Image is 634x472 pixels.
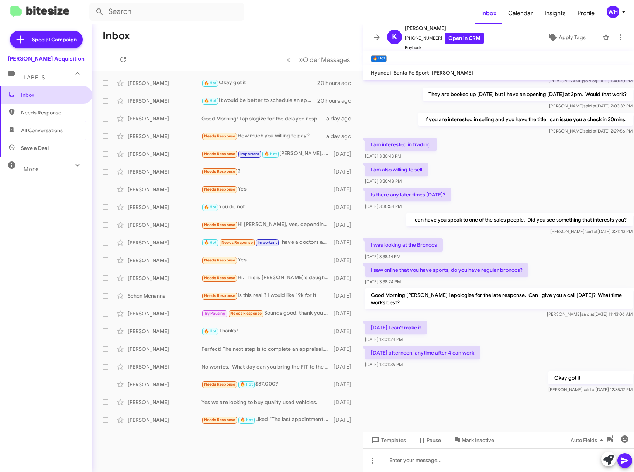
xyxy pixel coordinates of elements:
span: 🔥 Hot [204,81,217,85]
div: WH [607,6,619,18]
span: Santa Fe Sport [394,69,429,76]
span: 🔥 Hot [204,205,217,209]
div: [PERSON_NAME] [128,97,201,105]
a: Profile [572,3,600,24]
div: Thanks! [201,327,332,335]
div: Yes [201,185,332,194]
div: [PERSON_NAME] [128,150,201,158]
div: [DATE] [332,399,357,406]
div: Yes we are looking to buy quality used vehicles. [201,399,332,406]
span: Mark Inactive [462,434,494,447]
a: Insights [539,3,572,24]
div: I have a doctors appointment at 11 , lets reschedule for 1230 , let me know if that works [201,238,332,247]
span: [PERSON_NAME] [DATE] 12:35:17 PM [548,387,633,392]
span: [DATE] 3:38:24 PM [365,279,401,284]
span: Needs Response [230,311,262,316]
span: [DATE] 3:30:43 PM [365,153,401,159]
span: said at [581,311,594,317]
span: 🔥 Hot [204,98,217,103]
span: Hyundai [371,69,391,76]
div: 20 hours ago [317,79,357,87]
div: Is this real ? I would like 19k for it [201,291,332,300]
a: Special Campaign [10,31,83,48]
div: [DATE] [332,150,357,158]
button: WH [600,6,626,18]
div: Yes [201,256,332,264]
span: Inbox [21,91,84,99]
div: [PERSON_NAME] [128,203,201,211]
span: Labels [24,74,45,81]
span: 🔥 Hot [204,329,217,334]
div: Good Morning! I apologize for the delayed response. Are you able to stop by the dealership for an... [201,115,326,122]
div: Okay got it [201,79,317,87]
div: [PERSON_NAME] [128,416,201,424]
span: K [392,31,397,43]
span: Pause [427,434,441,447]
span: said at [583,103,596,109]
span: Needs Response [204,134,235,138]
a: Calendar [502,3,539,24]
div: [DATE] [332,416,357,424]
span: Needs Response [204,222,235,227]
div: [PERSON_NAME] [128,115,201,122]
span: Needs Response [204,276,235,280]
button: Templates [363,434,412,447]
div: [PERSON_NAME] [128,274,201,282]
p: I was looking at the Broncos [365,238,443,252]
div: [DATE] [332,168,357,175]
span: [PERSON_NAME] [432,69,473,76]
div: a day ago [326,115,357,122]
span: Try Pausing [204,311,225,316]
span: Buyback [405,44,484,51]
div: Schon Mcnanna [128,292,201,300]
div: [DATE] [332,363,357,370]
a: Open in CRM [445,33,484,44]
div: No worries. What day can you bring the FIT to the dealership? [201,363,332,370]
p: I can have you speak to one of the sales people. Did you see something that interests you? [406,213,633,226]
h1: Inbox [103,30,130,42]
div: It would be better to schedule an appointment. i want to be mindful of your time and make sure we... [201,96,317,105]
span: [PERSON_NAME] [DATE] 1:40:30 PM [549,78,633,83]
span: Auto Fields [571,434,606,447]
div: [PERSON_NAME] [128,257,201,264]
nav: Page navigation example [282,52,354,67]
div: How much you willing to pay? [201,132,326,140]
div: [PERSON_NAME] [128,168,201,175]
div: [PERSON_NAME] [128,221,201,229]
span: « [286,55,290,64]
span: Important [258,240,277,245]
div: [PERSON_NAME] [128,363,201,370]
span: [PERSON_NAME] [DATE] 2:03:39 PM [549,103,633,109]
span: [PERSON_NAME] [DATE] 3:31:43 PM [550,229,633,234]
span: [PERSON_NAME] [DATE] 11:43:06 AM [547,311,633,317]
span: [DATE] 3:38:14 PM [365,254,400,259]
span: Templates [369,434,406,447]
span: Needs Response [204,293,235,298]
span: Special Campaign [32,36,77,43]
span: said at [585,229,597,234]
span: [DATE] 12:01:36 PM [365,362,403,367]
p: I am also willing to sell [365,163,428,176]
div: [DATE] [332,186,357,193]
div: Hi. This is [PERSON_NAME]'s daughter. She passed away earlier this year and I have asked several ... [201,274,332,282]
div: [PERSON_NAME] [128,345,201,353]
span: More [24,166,39,172]
p: Good Morning [PERSON_NAME] i apologize for the late response. Can I give you a call [DATE]? What ... [365,288,633,309]
p: If you are interested in selling and you have the title I can issue you a check in 30mins. [418,113,633,126]
div: Sounds good, thank you for the heads up! Can I reach out to you that time comes? [201,309,332,318]
button: Previous [282,52,295,67]
div: You do not. [201,203,332,211]
span: All Conversations [21,127,63,134]
span: Needs Response [204,151,235,156]
div: [DATE] [332,239,357,246]
span: [DATE] 3:30:48 PM [365,178,402,184]
div: ? [201,167,332,176]
button: Next [294,52,354,67]
a: Inbox [475,3,502,24]
span: » [299,55,303,64]
span: 🔥 Hot [240,417,253,422]
span: Needs Response [221,240,253,245]
p: Is there any later times [DATE]? [365,188,451,201]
